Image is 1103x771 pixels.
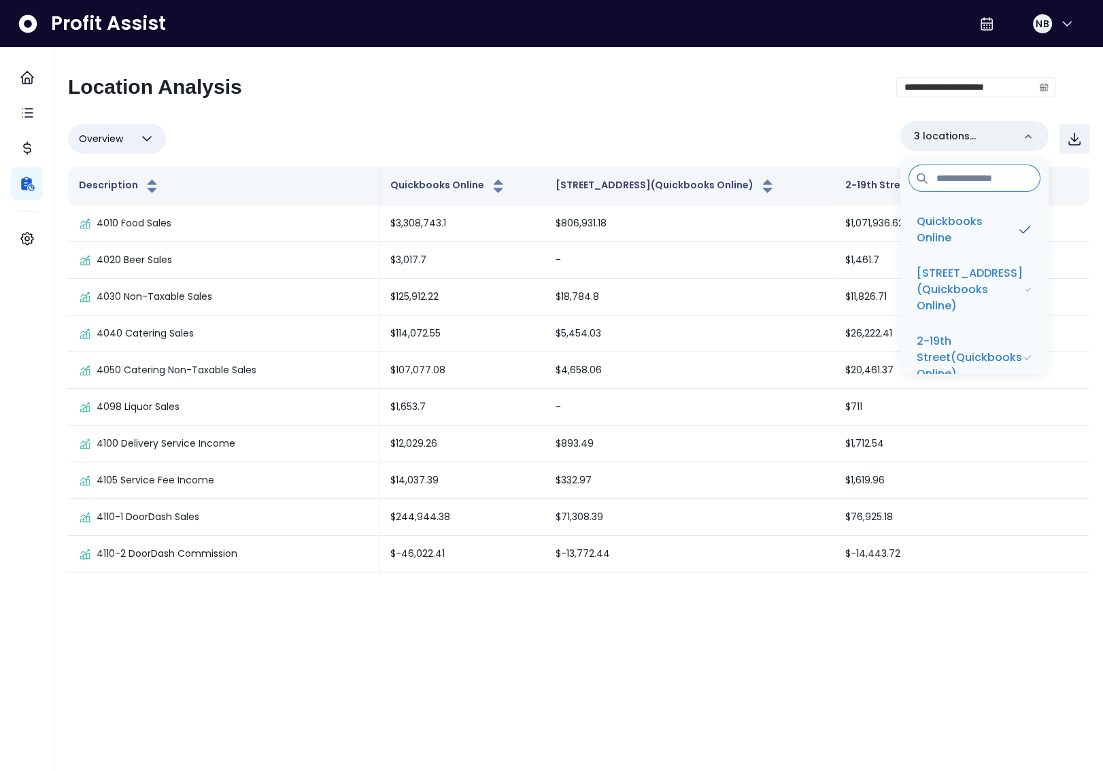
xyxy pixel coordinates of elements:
[379,279,545,315] td: $125,912.22
[1039,82,1049,92] svg: calendar
[834,242,1089,279] td: $1,461.7
[834,426,1089,462] td: $1,712.54
[97,216,171,230] p: 4010 Food Sales
[79,178,160,194] button: Description
[834,536,1089,572] td: $-14,443.72
[834,572,1089,609] td: $-613.59
[834,499,1089,536] td: $76,925.18
[379,242,545,279] td: $3,017.7
[1036,17,1049,31] span: NB
[379,462,545,499] td: $14,037.39
[917,333,1023,382] p: 2-19th Street(Quickbooks Online)
[97,436,235,451] p: 4100 Delivery Service Income
[834,205,1089,242] td: $1,071,936.62
[379,499,545,536] td: $244,944.38
[545,389,834,426] td: -
[97,326,194,341] p: 4040 Catering Sales
[79,131,123,147] span: Overview
[97,363,256,377] p: 4050 Catering Non-Taxable Sales
[834,462,1089,499] td: $1,619.96
[545,242,834,279] td: -
[379,352,545,389] td: $107,077.08
[97,290,212,304] p: 4030 Non-Taxable Sales
[545,315,834,352] td: $5,454.03
[97,400,180,414] p: 4098 Liquor Sales
[390,178,507,194] button: Quickbooks Online
[545,352,834,389] td: $4,658.06
[379,315,545,352] td: $114,072.55
[97,473,214,487] p: 4105 Service Fee Income
[834,279,1089,315] td: $11,826.71
[379,426,545,462] td: $12,029.26
[917,213,1017,246] p: Quickbooks Online
[845,178,1036,194] button: 2-19th Street(Quickbooks Online)
[834,315,1089,352] td: $26,222.41
[545,205,834,242] td: $806,931.18
[914,129,1013,143] p: 3 locations selected
[545,499,834,536] td: $71,308.39
[545,279,834,315] td: $18,784.8
[545,536,834,572] td: $-13,772.44
[834,389,1089,426] td: $711
[97,547,237,561] p: 4110-2 DoorDash Commission
[68,75,242,99] h2: Location Analysis
[379,572,545,609] td: $-1,756.14
[834,352,1089,389] td: $20,461.37
[51,12,166,36] span: Profit Assist
[97,510,199,524] p: 4110-1 DoorDash Sales
[379,536,545,572] td: $-46,022.41
[97,253,172,267] p: 4020 Beer Sales
[545,426,834,462] td: $893.49
[545,572,834,609] td: $-510.66
[379,205,545,242] td: $3,308,743.1
[556,178,776,194] button: [STREET_ADDRESS](Quickbooks Online)
[379,389,545,426] td: $1,653.7
[917,265,1024,314] p: [STREET_ADDRESS](Quickbooks Online)
[545,462,834,499] td: $332.97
